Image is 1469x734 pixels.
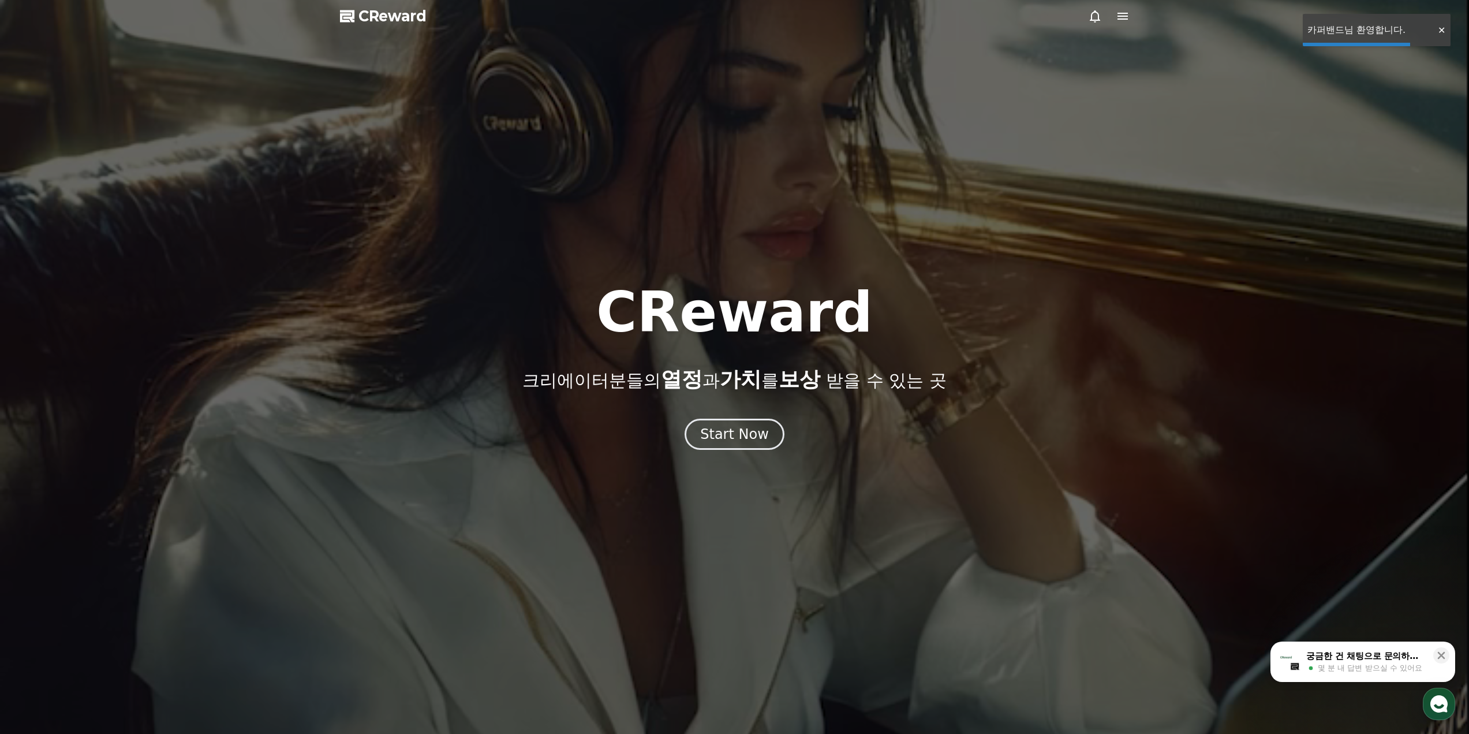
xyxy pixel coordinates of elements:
[685,430,784,441] a: Start Now
[358,7,427,25] span: CReward
[661,367,702,391] span: 열정
[720,367,761,391] span: 가치
[522,368,946,391] p: 크리에이터분들의 과 를 받을 수 있는 곳
[596,285,873,340] h1: CReward
[779,367,820,391] span: 보상
[700,425,769,444] div: Start Now
[685,419,784,450] button: Start Now
[340,7,427,25] a: CReward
